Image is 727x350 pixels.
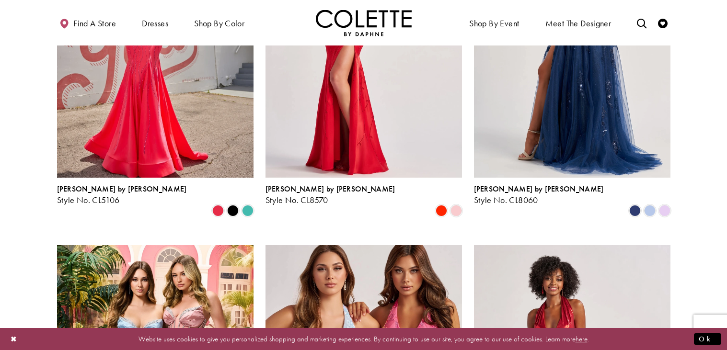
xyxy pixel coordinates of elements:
[694,333,721,345] button: Submit Dialog
[659,205,670,216] i: Lilac
[629,205,641,216] i: Navy Blue
[57,185,187,205] div: Colette by Daphne Style No. CL5106
[656,10,670,36] a: Check Wishlist
[73,19,116,28] span: Find a store
[545,19,612,28] span: Meet the designer
[194,19,244,28] span: Shop by color
[57,194,120,205] span: Style No. CL5106
[450,205,462,216] i: Ice Pink
[644,205,656,216] i: Bluebell
[316,10,412,36] img: Colette by Daphne
[635,10,649,36] a: Toggle search
[474,185,604,205] div: Colette by Daphne Style No. CL8060
[576,334,588,343] a: here
[242,205,254,216] i: Turquoise
[192,10,247,36] span: Shop by color
[227,205,239,216] i: Black
[467,10,521,36] span: Shop By Event
[436,205,447,216] i: Scarlet
[69,332,658,345] p: Website uses cookies to give you personalized shopping and marketing experiences. By continuing t...
[57,184,187,194] span: [PERSON_NAME] by [PERSON_NAME]
[57,10,118,36] a: Find a store
[6,330,22,347] button: Close Dialog
[265,185,395,205] div: Colette by Daphne Style No. CL8570
[469,19,519,28] span: Shop By Event
[265,184,395,194] span: [PERSON_NAME] by [PERSON_NAME]
[474,184,604,194] span: [PERSON_NAME] by [PERSON_NAME]
[212,205,224,216] i: Strawberry
[316,10,412,36] a: Visit Home Page
[139,10,171,36] span: Dresses
[142,19,168,28] span: Dresses
[474,194,538,205] span: Style No. CL8060
[265,194,328,205] span: Style No. CL8570
[543,10,614,36] a: Meet the designer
